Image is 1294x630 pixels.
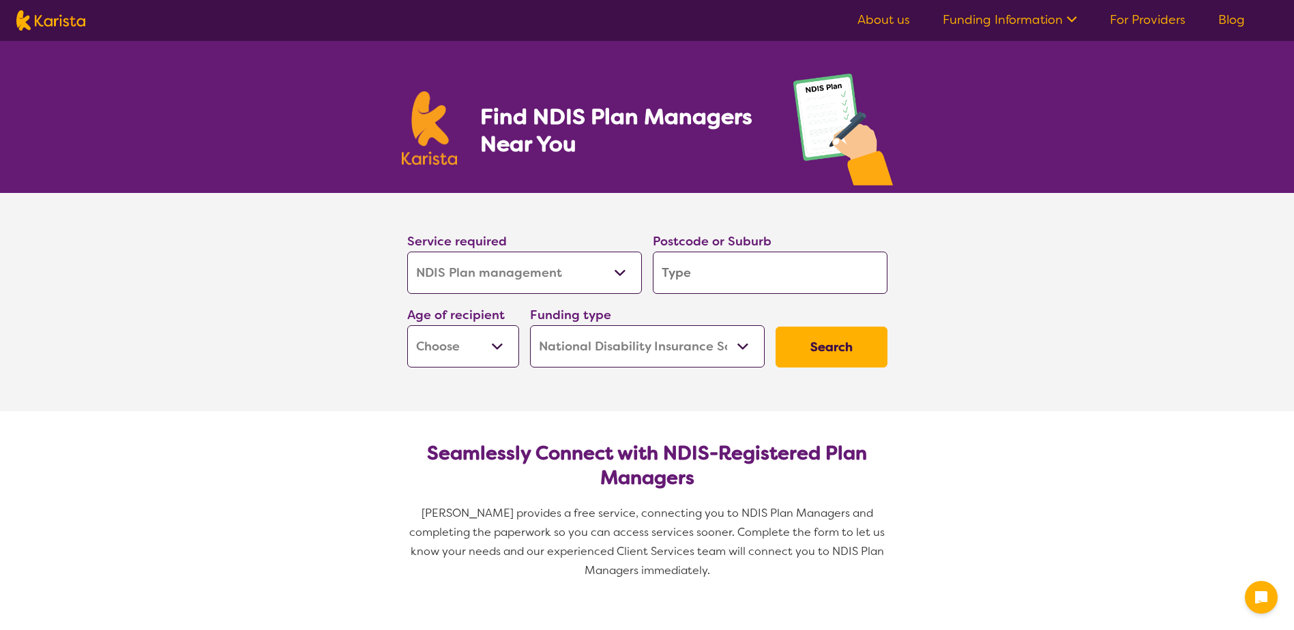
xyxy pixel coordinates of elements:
[530,307,611,323] label: Funding type
[16,10,85,31] img: Karista logo
[1110,12,1186,28] a: For Providers
[418,441,877,490] h2: Seamlessly Connect with NDIS-Registered Plan Managers
[776,327,887,367] button: Search
[407,233,507,250] label: Service required
[943,12,1077,28] a: Funding Information
[793,74,893,193] img: plan-management
[407,307,505,323] label: Age of recipient
[402,91,458,165] img: Karista logo
[653,252,887,294] input: Type
[857,12,910,28] a: About us
[480,103,765,157] h1: Find NDIS Plan Managers Near You
[653,233,771,250] label: Postcode or Suburb
[409,506,887,577] span: [PERSON_NAME] provides a free service, connecting you to NDIS Plan Managers and completing the pa...
[1218,12,1245,28] a: Blog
